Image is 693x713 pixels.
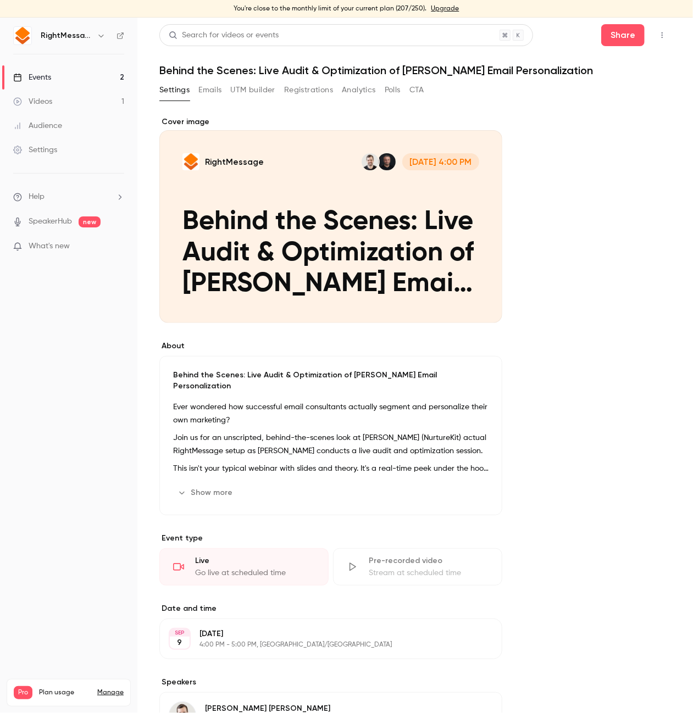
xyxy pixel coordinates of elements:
div: Live [195,555,315,566]
div: Go live at scheduled time [195,567,315,578]
p: Event type [159,533,502,544]
a: Manage [97,688,124,697]
a: Upgrade [431,4,459,13]
iframe: Noticeable Trigger [111,242,124,252]
div: Search for videos or events [169,30,279,41]
p: Ever wondered how successful email consultants actually segment and personalize their own marketing? [173,400,489,427]
div: Pre-recorded videoStream at scheduled time [333,548,502,586]
button: Emails [198,81,221,99]
button: CTA [409,81,424,99]
span: Help [29,191,45,203]
li: help-dropdown-opener [13,191,124,203]
button: Share [601,24,645,46]
p: This isn't your typical webinar with slides and theory. It's a real-time peek under the hood of h... [173,462,489,475]
p: 9 [178,637,182,648]
div: Pre-recorded video [369,555,489,566]
label: Date and time [159,603,502,614]
button: Polls [385,81,401,99]
span: Pro [14,686,32,699]
p: Join us for an unscripted, behind-the-scenes look at [PERSON_NAME] (NurtureKit) actual RightMessa... [173,431,489,458]
label: Cover image [159,116,502,127]
div: Settings [13,144,57,155]
section: Cover image [159,116,502,323]
img: RightMessage [14,27,31,44]
div: Stream at scheduled time [369,567,489,578]
button: Show more [173,484,239,502]
div: Audience [13,120,62,131]
h1: Behind the Scenes: Live Audit & Optimization of [PERSON_NAME] Email Personalization [159,64,671,77]
label: About [159,341,502,352]
button: Analytics [342,81,376,99]
div: SEP [170,629,190,637]
h6: RightMessage [41,30,92,41]
div: LiveGo live at scheduled time [159,548,329,586]
label: Speakers [159,677,502,688]
button: Registrations [284,81,333,99]
button: UTM builder [231,81,275,99]
div: Events [13,72,51,83]
span: new [79,216,101,227]
span: Plan usage [39,688,91,697]
p: [DATE] [199,628,444,639]
a: SpeakerHub [29,216,72,227]
div: Videos [13,96,52,107]
span: What's new [29,241,70,252]
p: 4:00 PM - 5:00 PM, [GEOGRAPHIC_DATA]/[GEOGRAPHIC_DATA] [199,640,444,649]
p: Behind the Scenes: Live Audit & Optimization of [PERSON_NAME] Email Personalization [173,370,489,392]
button: Settings [159,81,190,99]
